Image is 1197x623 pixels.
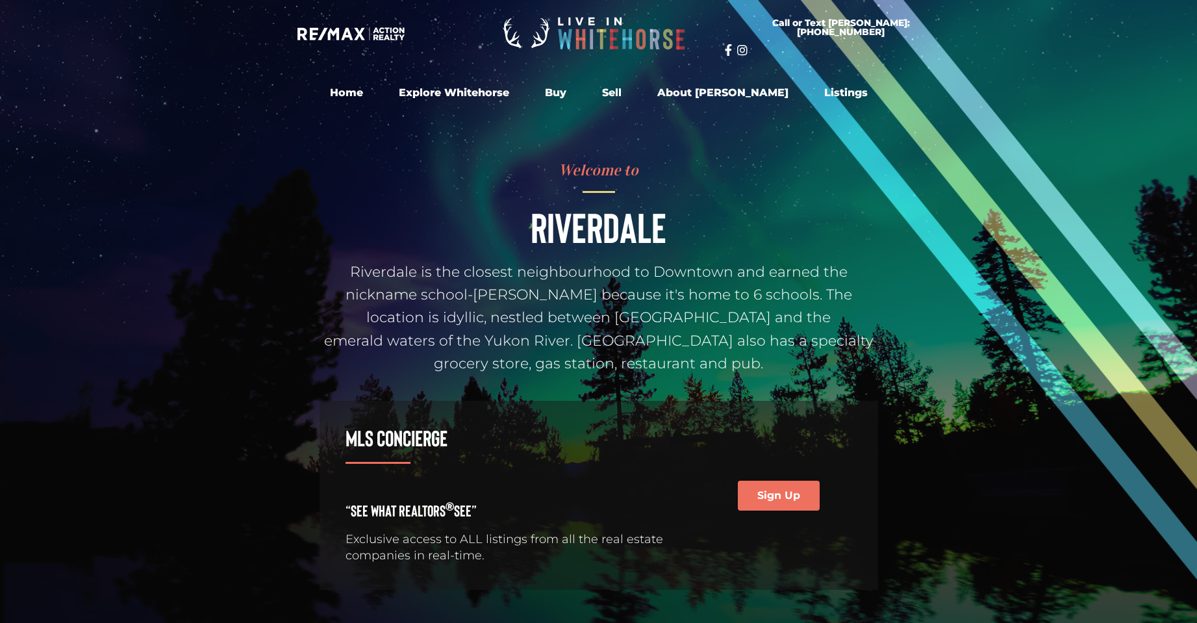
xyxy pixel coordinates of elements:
p: Exclusive access to ALL listings from all the real estate companies in real-time. [346,531,692,564]
a: Sell [592,80,631,106]
a: Sign Up [738,481,820,511]
a: Home [320,80,373,106]
p: Riverdale is the closest neighbourhood to Downtown and earned the nickname school-[PERSON_NAME] b... [320,261,878,375]
h4: “See What REALTORS See” [346,503,692,518]
nav: Menu [242,80,956,106]
a: Call or Text [PERSON_NAME]: [PHONE_NUMBER] [725,10,957,44]
a: Explore Whitehorse [389,80,519,106]
a: Listings [814,80,877,106]
span: Call or Text [PERSON_NAME]: [PHONE_NUMBER] [740,18,942,36]
h3: MLS Concierge [346,427,692,449]
sup: ® [446,499,454,513]
a: Buy [535,80,576,106]
h1: Riverdale [320,206,878,248]
a: About [PERSON_NAME] [648,80,798,106]
span: Sign Up [757,490,800,501]
h4: Welcome to [320,162,878,178]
